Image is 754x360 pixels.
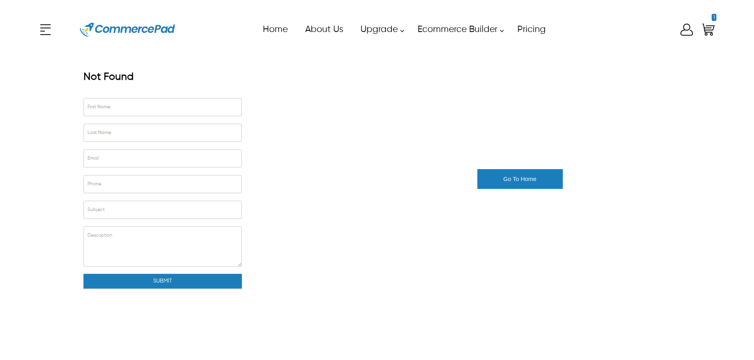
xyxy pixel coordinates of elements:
a: Pricing [508,21,554,38]
a: Ecommerce Builder [408,21,508,38]
a: Shopping Cart [701,22,716,38]
a: About Us [296,21,351,38]
img: Website Logo for Commerce Pad [80,12,175,47]
div: Not Found [84,71,242,85]
button: Submit [84,274,242,288]
a: Go To Home [477,177,563,182]
a: Website Logo for Commerce Pad [73,12,182,47]
span: 1 [712,14,716,21]
a: Upgrade [351,21,408,38]
a: Home [254,21,296,38]
div: Not Found [84,71,134,85]
button: Go To Home [477,169,563,189]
